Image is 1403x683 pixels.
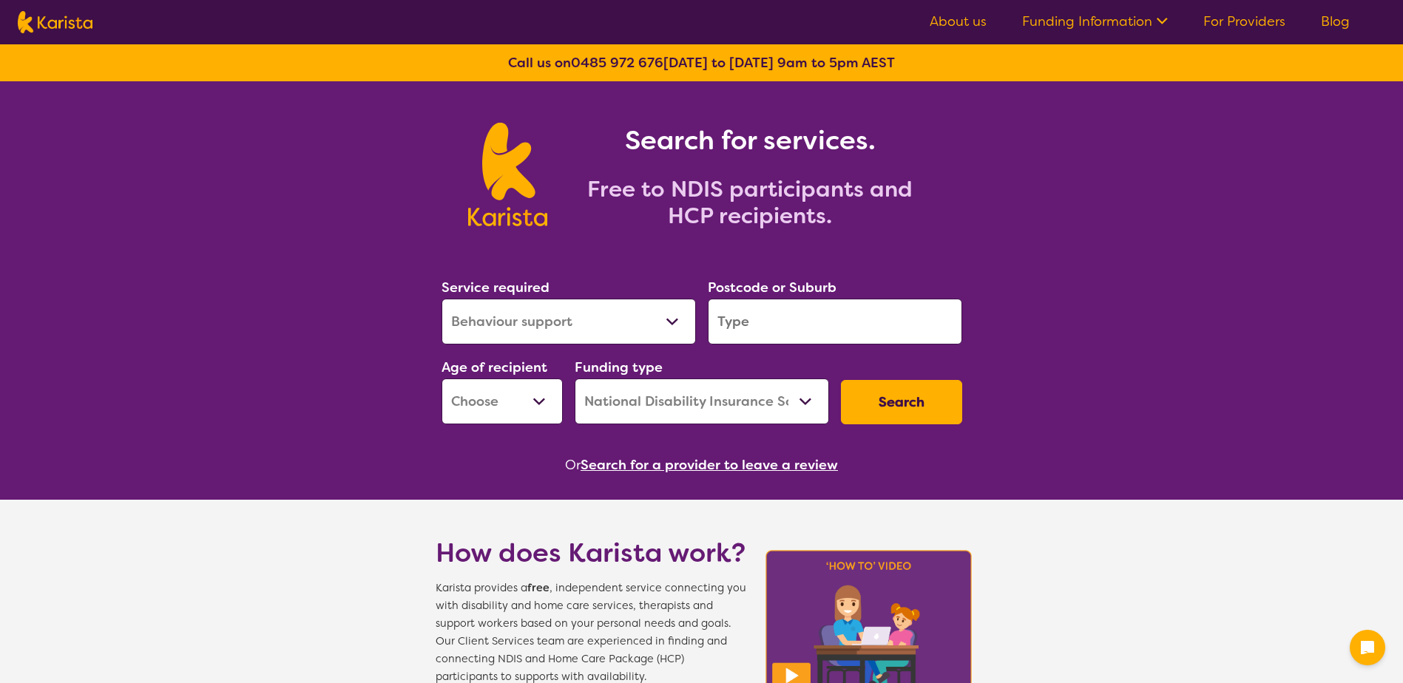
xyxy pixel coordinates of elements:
[442,279,550,296] label: Service required
[18,11,92,33] img: Karista logo
[565,176,935,229] h2: Free to NDIS participants and HCP recipients.
[1203,13,1285,30] a: For Providers
[436,535,746,571] h1: How does Karista work?
[442,359,547,376] label: Age of recipient
[571,54,663,72] a: 0485 972 676
[581,454,838,476] button: Search for a provider to leave a review
[1022,13,1168,30] a: Funding Information
[508,54,895,72] b: Call us on [DATE] to [DATE] 9am to 5pm AEST
[468,123,547,226] img: Karista logo
[930,13,987,30] a: About us
[1321,13,1350,30] a: Blog
[708,279,836,296] label: Postcode or Suburb
[565,454,581,476] span: Or
[708,299,962,344] input: Type
[527,581,550,595] b: free
[575,359,663,376] label: Funding type
[841,380,962,424] button: Search
[565,123,935,158] h1: Search for services.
